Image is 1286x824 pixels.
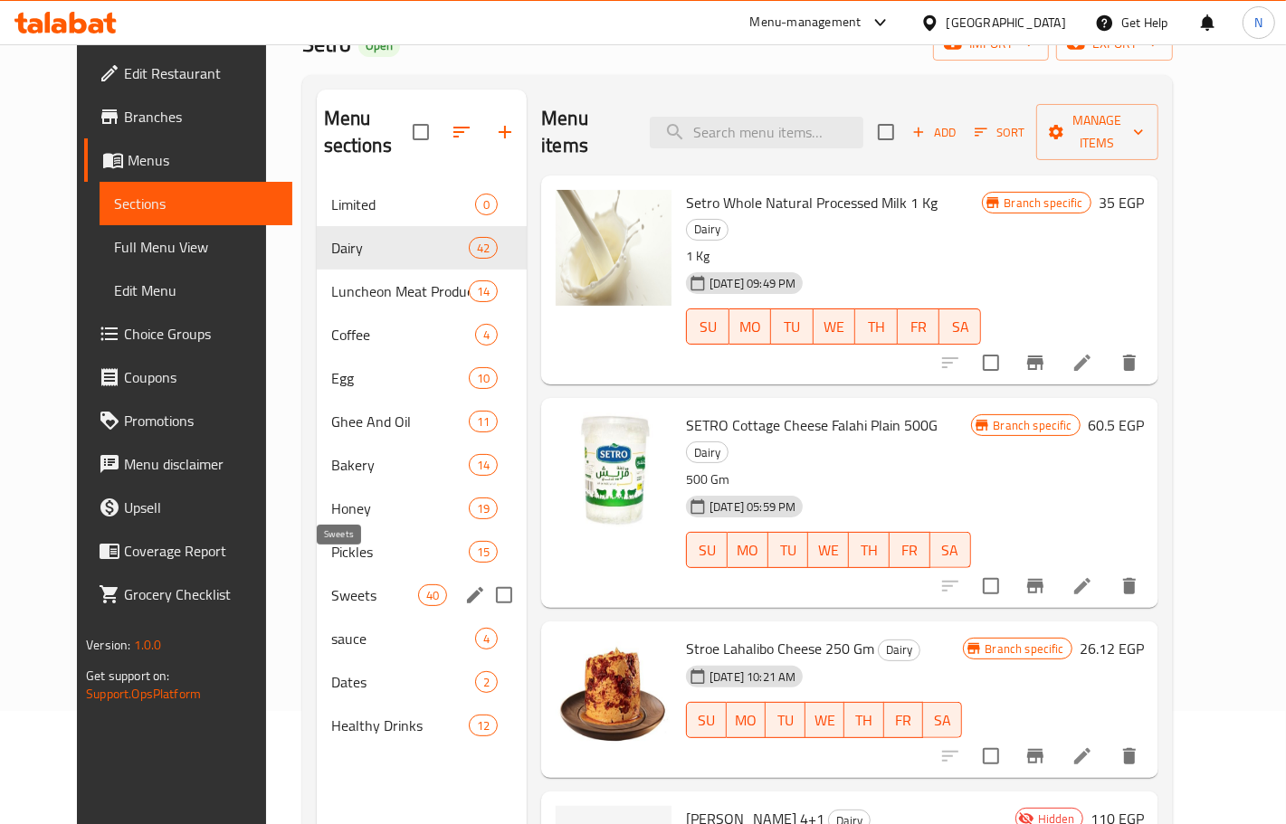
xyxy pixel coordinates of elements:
span: [DATE] 10:21 AM [702,668,803,686]
div: [GEOGRAPHIC_DATA] [947,13,1066,33]
span: 1.0.0 [134,633,162,657]
div: Dairy [686,441,729,463]
span: Promotions [124,410,277,431]
a: Edit Restaurant [84,52,291,95]
button: MO [727,702,766,738]
a: Branches [84,95,291,138]
span: Sort sections [440,110,483,154]
span: import [948,33,1034,55]
span: Sweets [331,584,418,606]
span: Sort [975,122,1024,143]
img: Setro Whole Natural Processed Milk 1 Kg [556,190,672,306]
button: Manage items [1036,104,1158,160]
span: Add [910,122,958,143]
a: Edit menu item [1072,575,1093,597]
button: delete [1108,564,1151,608]
span: Dairy [687,442,728,463]
div: items [418,584,447,606]
button: TH [855,308,897,345]
div: Honey19 [317,487,528,530]
span: SETRO Cottage Cheese Falahi Plain 500G [686,412,938,439]
span: Grocery Checklist [124,583,277,605]
img: SETRO Cottage Cheese Falahi Plain 500G [556,412,672,528]
span: TU [773,707,797,734]
span: WE [813,707,837,734]
button: TU [771,308,813,345]
h2: Menu sections [324,105,414,159]
span: Dairy [879,639,919,660]
button: SU [686,702,726,738]
div: Open [358,35,400,57]
span: Coverage Report [124,540,277,562]
span: [DATE] 09:49 PM [702,275,803,292]
button: MO [729,308,771,345]
span: TU [778,314,805,340]
h6: 60.5 EGP [1088,412,1144,438]
div: sauce4 [317,617,528,660]
div: items [475,671,498,693]
button: TU [768,532,809,568]
span: 11 [470,413,497,431]
div: items [469,715,498,736]
div: Limited0 [317,183,528,226]
span: Healthy Drinks [331,715,469,736]
div: Pickles [331,541,469,563]
span: Open [358,38,400,53]
div: Sweets40edit [317,573,528,617]
input: search [650,117,863,148]
span: SU [694,537,720,564]
p: 500 Gm [686,469,970,491]
span: 19 [470,500,497,517]
span: 10 [470,370,497,387]
span: Dairy [331,237,469,259]
span: TU [776,537,802,564]
span: Dairy [687,219,728,240]
span: 14 [470,457,497,474]
span: Full Menu View [114,236,277,258]
span: 40 [419,587,446,604]
span: FR [897,537,923,564]
span: Edit Menu [114,279,277,301]
span: sauce [331,628,475,649]
div: Ghee And Oil11 [317,400,528,443]
span: Luncheon Meat Products [331,280,469,302]
div: items [475,628,498,649]
div: items [469,454,498,476]
a: Edit Menu [100,269,291,312]
span: 2 [476,674,497,691]
div: items [469,497,498,519]
span: Bakery [331,454,469,476]
span: FR [891,707,916,734]
button: WE [805,702,844,738]
button: TH [849,532,890,568]
div: items [469,237,498,259]
h6: 35 EGP [1099,190,1144,215]
div: items [475,324,498,346]
span: Ghee And Oil [331,411,469,432]
button: Branch-specific-item [1014,341,1057,384]
span: Menus [128,149,277,171]
button: SU [686,308,729,345]
span: Manage items [1051,109,1144,155]
span: Upsell [124,497,277,518]
button: WE [814,308,855,345]
div: Dairy [878,639,920,661]
a: Edit menu item [1072,352,1093,374]
a: Support.OpsPlatform [86,682,201,706]
span: Coffee [331,324,475,346]
button: FR [884,702,923,738]
div: Pickles15 [317,530,528,573]
span: Branches [124,106,277,128]
a: Sections [100,182,291,225]
div: items [475,194,498,215]
div: items [469,411,498,432]
button: Add section [483,110,527,154]
button: SU [686,532,728,568]
div: Menu-management [750,12,862,33]
button: FR [890,532,930,568]
a: Grocery Checklist [84,573,291,616]
span: 42 [470,240,497,257]
span: 0 [476,196,497,213]
div: items [469,280,498,302]
button: delete [1108,341,1151,384]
